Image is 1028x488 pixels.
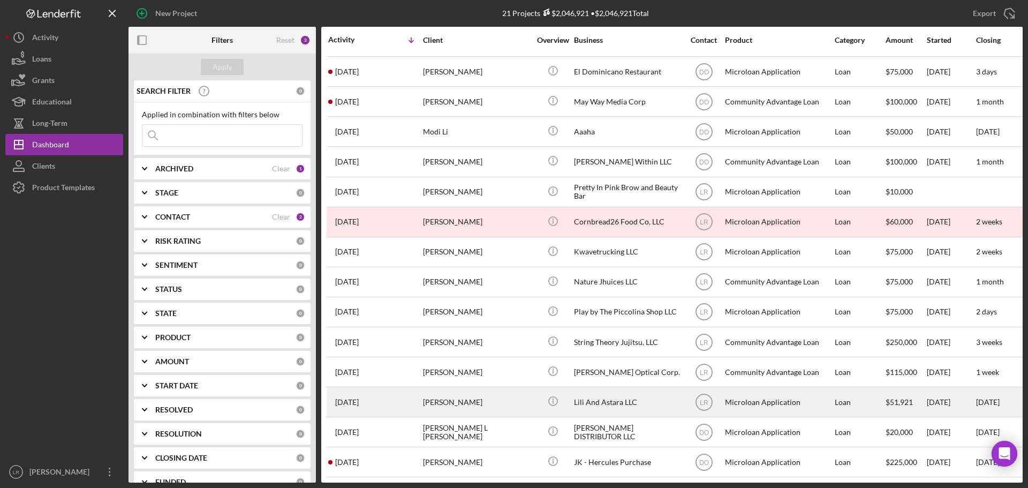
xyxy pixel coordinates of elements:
[835,57,885,86] div: Loan
[699,459,709,467] text: DO
[296,477,305,487] div: 0
[835,238,885,266] div: Loan
[296,188,305,198] div: 0
[725,87,832,116] div: Community Advantage Loan
[835,178,885,206] div: Loan
[574,418,681,446] div: [PERSON_NAME] DISTRIBUTOR LLC
[335,428,359,437] time: 2025-07-01 21:06
[296,236,305,246] div: 0
[5,27,123,48] a: Activity
[423,388,530,416] div: [PERSON_NAME]
[155,357,189,366] b: AMOUNT
[27,461,96,485] div: [PERSON_NAME]
[155,454,207,462] b: CLOSING DATE
[574,57,681,86] div: El Dominicano Restaurant
[5,91,123,112] button: Educational
[976,127,1000,136] time: [DATE]
[574,117,681,146] div: Aaaha
[5,134,123,155] a: Dashboard
[296,212,305,222] div: 2
[927,328,975,356] div: [DATE]
[155,430,202,438] b: RESOLUTION
[32,70,55,94] div: Grants
[700,339,708,346] text: LR
[32,91,72,115] div: Educational
[886,457,917,467] span: $225,000
[155,333,191,342] b: PRODUCT
[835,328,885,356] div: Loan
[574,268,681,296] div: Nature Jhuices LLC
[574,328,681,356] div: String Theory Jujitsu, LLC
[700,249,708,256] text: LR
[155,285,182,294] b: STATUS
[32,112,67,137] div: Long-Term
[5,48,123,70] button: Loans
[335,277,359,286] time: 2025-09-03 08:59
[700,219,708,226] text: LR
[335,67,359,76] time: 2025-10-03 19:37
[835,147,885,176] div: Loan
[32,27,58,51] div: Activity
[886,208,926,236] div: $60,000
[976,397,1000,407] time: [DATE]
[335,187,359,196] time: 2025-09-10 17:22
[296,260,305,270] div: 0
[335,247,359,256] time: 2025-09-03 17:57
[272,213,290,221] div: Clear
[886,367,917,377] span: $115,000
[700,369,708,376] text: LR
[699,68,709,76] text: DO
[725,298,832,326] div: Microloan Application
[502,9,649,18] div: 21 Projects • $2,046,921 Total
[976,67,997,76] time: 3 days
[335,368,359,377] time: 2025-08-22 15:15
[423,36,530,44] div: Client
[835,298,885,326] div: Loan
[927,36,975,44] div: Started
[976,367,999,377] time: 1 week
[574,358,681,386] div: [PERSON_NAME] Optical Corp.
[973,3,996,24] div: Export
[725,238,832,266] div: Microloan Application
[423,117,530,146] div: Modi Li
[976,157,1004,166] time: 1 month
[335,338,359,347] time: 2025-08-24 19:24
[423,298,530,326] div: [PERSON_NAME]
[213,59,232,75] div: Apply
[272,164,290,173] div: Clear
[5,112,123,134] button: Long-Term
[886,307,913,316] span: $75,000
[927,268,975,296] div: [DATE]
[423,328,530,356] div: [PERSON_NAME]
[886,277,913,286] span: $75,000
[684,36,724,44] div: Contact
[423,238,530,266] div: [PERSON_NAME]
[5,155,123,177] button: Clients
[886,247,913,256] span: $75,000
[835,117,885,146] div: Loan
[155,213,190,221] b: CONTACT
[423,178,530,206] div: [PERSON_NAME]
[13,469,19,475] text: LR
[976,337,1002,347] time: 3 weeks
[276,36,294,44] div: Reset
[296,86,305,96] div: 0
[155,478,186,486] b: FUNDED
[335,458,359,467] time: 2025-06-19 14:26
[296,284,305,294] div: 0
[574,87,681,116] div: May Way Media Corp
[137,87,191,95] b: SEARCH FILTER
[296,453,305,463] div: 0
[725,178,832,206] div: Microloan Application
[927,298,975,326] div: [DATE]
[32,177,95,201] div: Product Templates
[155,381,198,390] b: START DATE
[423,418,530,446] div: [PERSON_NAME] L [PERSON_NAME]
[5,177,123,198] button: Product Templates
[296,381,305,391] div: 0
[976,97,1004,106] time: 1 month
[296,429,305,439] div: 0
